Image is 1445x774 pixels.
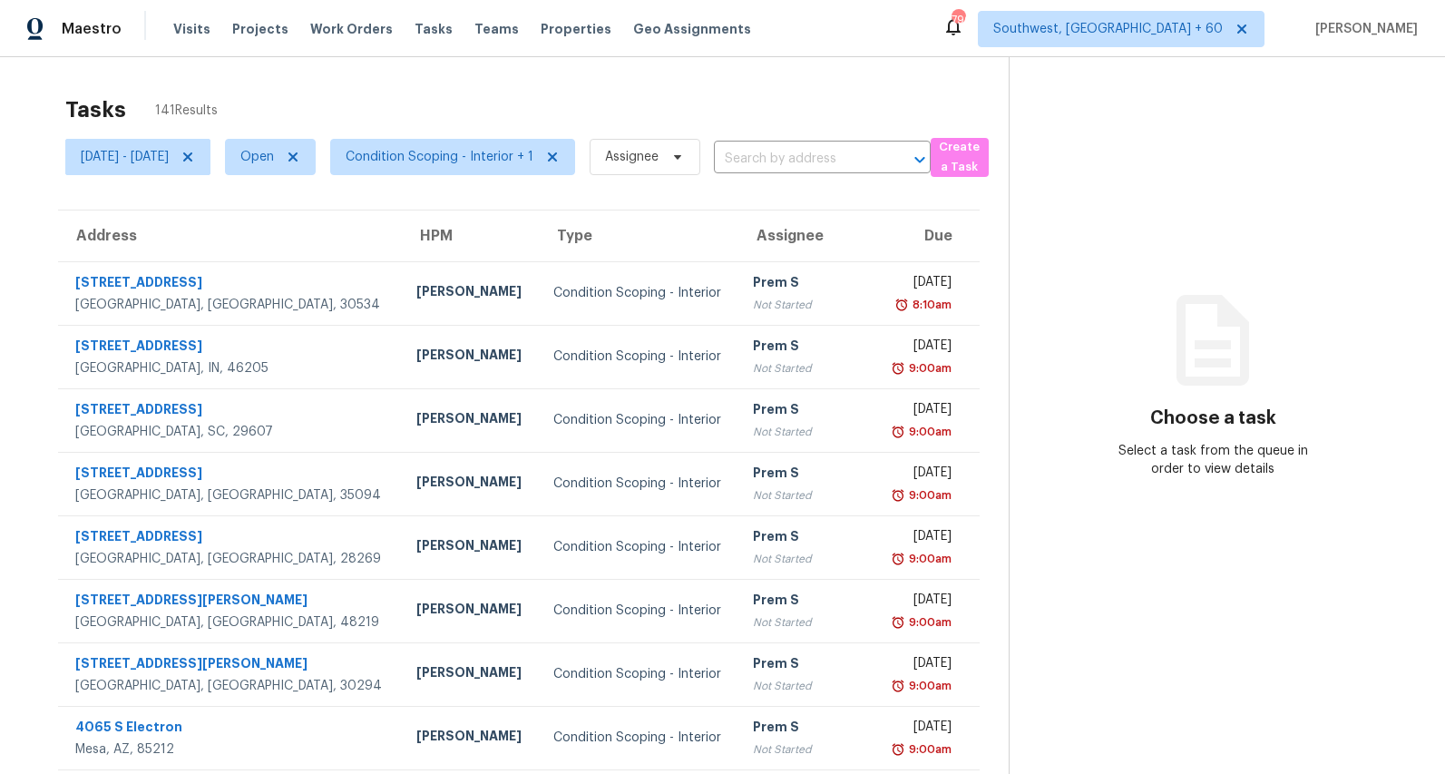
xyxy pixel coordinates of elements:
[346,148,533,166] span: Condition Scoping - Interior + 1
[907,147,932,172] button: Open
[753,654,860,677] div: Prem S
[890,591,952,613] div: [DATE]
[553,602,725,620] div: Condition Scoping - Interior
[75,337,387,359] div: [STREET_ADDRESS]
[75,423,387,441] div: [GEOGRAPHIC_DATA], SC, 29607
[553,538,725,556] div: Condition Scoping - Interior
[553,348,725,366] div: Condition Scoping - Interior
[940,137,980,179] span: Create a Task
[155,102,218,120] span: 141 Results
[416,346,523,368] div: [PERSON_NAME]
[905,677,952,695] div: 9:00am
[753,337,860,359] div: Prem S
[232,20,288,38] span: Projects
[553,665,725,683] div: Condition Scoping - Interior
[553,475,725,493] div: Condition Scoping - Interior
[1308,20,1418,38] span: [PERSON_NAME]
[753,613,860,632] div: Not Started
[416,282,523,305] div: [PERSON_NAME]
[539,211,739,261] th: Type
[952,11,964,29] div: 796
[75,400,387,423] div: [STREET_ADDRESS]
[753,273,860,296] div: Prem S
[753,400,860,423] div: Prem S
[173,20,210,38] span: Visits
[905,550,952,568] div: 9:00am
[753,464,860,486] div: Prem S
[416,600,523,622] div: [PERSON_NAME]
[75,464,387,486] div: [STREET_ADDRESS]
[753,527,860,550] div: Prem S
[416,663,523,686] div: [PERSON_NAME]
[75,613,387,632] div: [GEOGRAPHIC_DATA], [GEOGRAPHIC_DATA], 48219
[891,359,905,377] img: Overdue Alarm Icon
[890,654,952,677] div: [DATE]
[65,101,126,119] h2: Tasks
[905,486,952,505] div: 9:00am
[75,591,387,613] div: [STREET_ADDRESS][PERSON_NAME]
[474,20,519,38] span: Teams
[890,273,952,296] div: [DATE]
[753,718,860,740] div: Prem S
[905,613,952,632] div: 9:00am
[891,740,905,759] img: Overdue Alarm Icon
[905,423,952,441] div: 9:00am
[890,337,952,359] div: [DATE]
[75,677,387,695] div: [GEOGRAPHIC_DATA], [GEOGRAPHIC_DATA], 30294
[415,23,453,35] span: Tasks
[753,359,860,377] div: Not Started
[891,613,905,632] img: Overdue Alarm Icon
[605,148,659,166] span: Assignee
[240,148,274,166] span: Open
[875,211,981,261] th: Due
[909,296,952,314] div: 8:10am
[75,296,387,314] div: [GEOGRAPHIC_DATA], [GEOGRAPHIC_DATA], 30534
[553,284,725,302] div: Condition Scoping - Interior
[75,654,387,677] div: [STREET_ADDRESS][PERSON_NAME]
[416,727,523,750] div: [PERSON_NAME]
[541,20,611,38] span: Properties
[891,677,905,695] img: Overdue Alarm Icon
[75,359,387,377] div: [GEOGRAPHIC_DATA], IN, 46205
[738,211,874,261] th: Assignee
[75,550,387,568] div: [GEOGRAPHIC_DATA], [GEOGRAPHIC_DATA], 28269
[1111,442,1314,478] div: Select a task from the queue in order to view details
[81,148,169,166] span: [DATE] - [DATE]
[753,677,860,695] div: Not Started
[753,296,860,314] div: Not Started
[993,20,1223,38] span: Southwest, [GEOGRAPHIC_DATA] + 60
[310,20,393,38] span: Work Orders
[753,740,860,759] div: Not Started
[633,20,751,38] span: Geo Assignments
[62,20,122,38] span: Maestro
[553,411,725,429] div: Condition Scoping - Interior
[890,464,952,486] div: [DATE]
[75,718,387,740] div: 4065 S Electron
[402,211,538,261] th: HPM
[75,740,387,759] div: Mesa, AZ, 85212
[416,536,523,559] div: [PERSON_NAME]
[416,473,523,495] div: [PERSON_NAME]
[1150,409,1276,427] h3: Choose a task
[905,359,952,377] div: 9:00am
[753,550,860,568] div: Not Started
[894,296,909,314] img: Overdue Alarm Icon
[931,138,989,177] button: Create a Task
[75,527,387,550] div: [STREET_ADDRESS]
[905,740,952,759] div: 9:00am
[714,145,880,173] input: Search by address
[58,211,402,261] th: Address
[553,729,725,747] div: Condition Scoping - Interior
[890,400,952,423] div: [DATE]
[891,486,905,505] img: Overdue Alarm Icon
[753,486,860,505] div: Not Started
[891,550,905,568] img: Overdue Alarm Icon
[753,423,860,441] div: Not Started
[891,423,905,441] img: Overdue Alarm Icon
[753,591,860,613] div: Prem S
[75,486,387,505] div: [GEOGRAPHIC_DATA], [GEOGRAPHIC_DATA], 35094
[75,273,387,296] div: [STREET_ADDRESS]
[890,718,952,740] div: [DATE]
[416,409,523,432] div: [PERSON_NAME]
[890,527,952,550] div: [DATE]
